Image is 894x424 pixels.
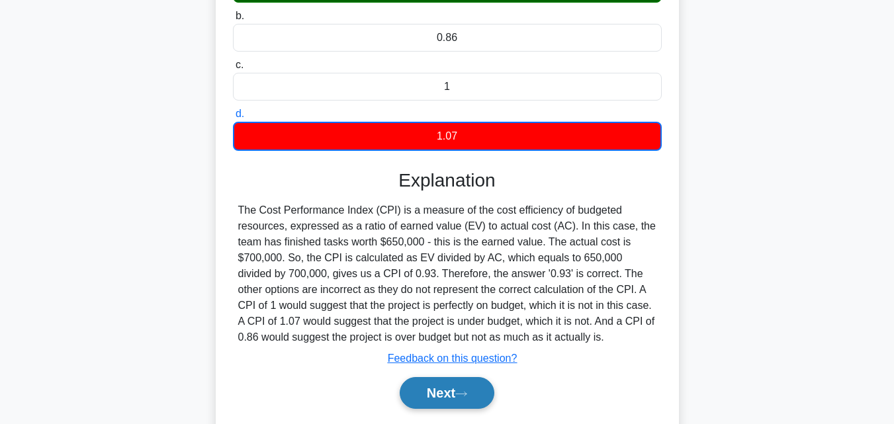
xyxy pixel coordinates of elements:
h3: Explanation [241,169,654,192]
div: 1 [233,73,662,101]
a: Feedback on this question? [388,353,517,364]
button: Next [400,377,494,409]
span: d. [236,108,244,119]
span: c. [236,59,244,70]
div: 1.07 [233,122,662,151]
span: b. [236,10,244,21]
div: The Cost Performance Index (CPI) is a measure of the cost efficiency of budgeted resources, expre... [238,202,656,345]
div: 0.86 [233,24,662,52]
